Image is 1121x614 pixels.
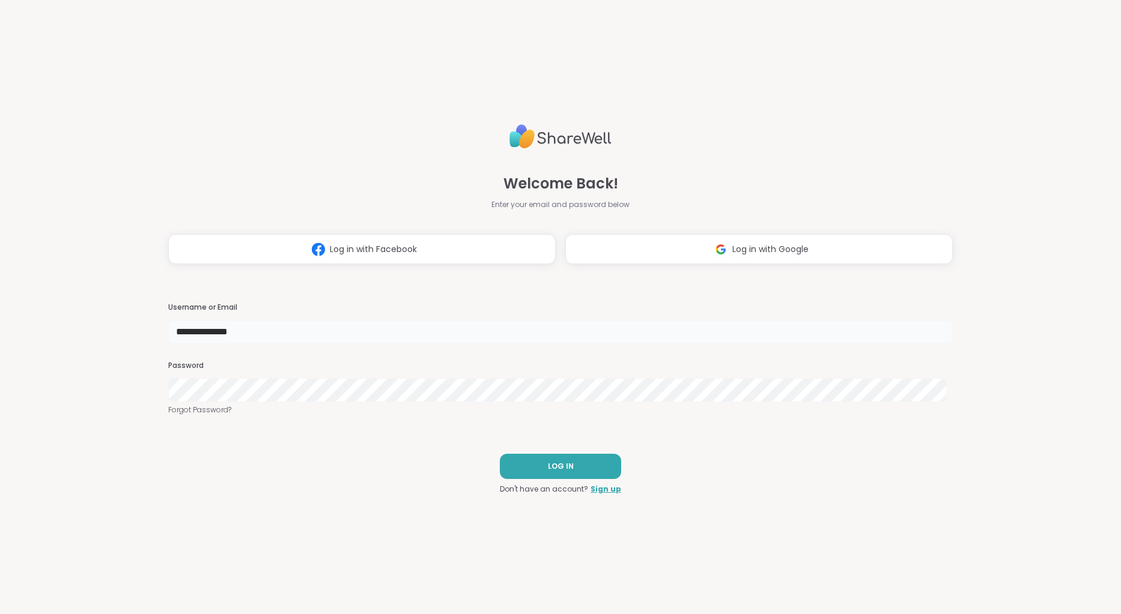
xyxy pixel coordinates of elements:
h3: Username or Email [168,302,953,313]
span: Enter your email and password below [491,199,630,210]
h3: Password [168,361,953,371]
img: ShareWell Logomark [709,238,732,260]
a: Sign up [591,484,621,495]
img: ShareWell Logo [509,119,612,154]
button: Log in with Google [565,234,953,264]
a: Forgot Password? [168,405,953,415]
img: ShareWell Logomark [307,238,330,260]
span: LOG IN [548,461,574,472]
span: Log in with Google [732,243,809,256]
span: Don't have an account? [500,484,588,495]
button: Log in with Facebook [168,234,556,264]
button: LOG IN [500,454,621,479]
span: Welcome Back! [503,173,618,194]
span: Log in with Facebook [330,243,417,256]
